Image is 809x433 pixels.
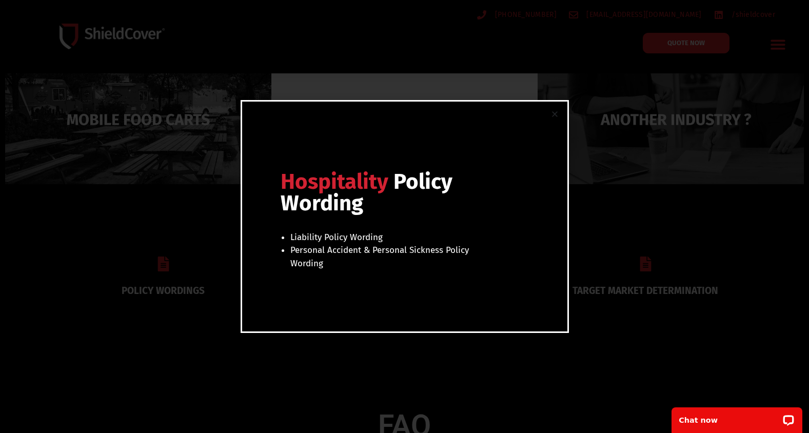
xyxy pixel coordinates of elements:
[290,245,469,269] a: Personal Accident & Personal Sickness Policy Wording
[281,169,452,216] span: Policy Wording
[290,232,383,243] a: Liability Policy Wording
[551,110,559,118] a: Close
[281,169,388,194] span: Hospitality
[665,401,809,433] iframe: LiveChat chat widget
